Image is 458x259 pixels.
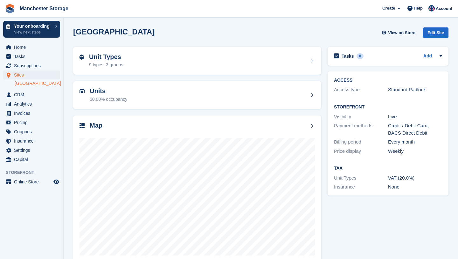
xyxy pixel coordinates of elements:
div: Billing period [334,138,388,146]
span: Settings [14,146,52,155]
span: Tasks [14,52,52,61]
span: Storefront [6,169,63,176]
a: menu [3,137,60,145]
div: Unit Types [334,174,388,182]
div: Live [388,113,442,121]
div: 50.00% occupancy [90,96,127,103]
div: VAT (20.0%) [388,174,442,182]
h2: ACCESS [334,78,442,83]
a: Manchester Storage [17,3,71,14]
p: View next steps [14,29,52,35]
a: Add [423,53,432,60]
div: Payment methods [334,122,388,137]
span: Help [414,5,423,11]
img: stora-icon-8386f47178a22dfd0bd8f6a31ec36ba5ce8667c1dd55bd0f319d3a0aa187defe.svg [5,4,15,13]
a: menu [3,146,60,155]
div: Insurance [334,183,388,191]
a: menu [3,43,60,52]
h2: [GEOGRAPHIC_DATA] [73,27,155,36]
span: Coupons [14,127,52,136]
a: menu [3,177,60,186]
h2: Units [90,87,127,95]
a: View on Store [381,27,418,38]
span: Subscriptions [14,61,52,70]
span: Sites [14,70,52,79]
span: Online Store [14,177,52,186]
a: Preview store [52,178,60,186]
a: Unit Types 9 types, 3 groups [73,47,321,75]
span: Home [14,43,52,52]
a: Units 50.00% occupancy [73,81,321,109]
h2: Storefront [334,105,442,110]
span: CRM [14,90,52,99]
a: menu [3,90,60,99]
div: 9 types, 3 groups [89,62,123,68]
div: Credit / Debit Card, BACS Direct Debit [388,122,442,137]
h2: Map [90,122,102,129]
a: menu [3,109,60,118]
a: menu [3,118,60,127]
h2: Tasks [342,53,354,59]
a: menu [3,100,60,108]
h2: Unit Types [89,53,123,61]
a: Your onboarding View next steps [3,21,60,38]
span: Analytics [14,100,52,108]
a: Edit Site [423,27,448,41]
a: [GEOGRAPHIC_DATA] [15,80,60,86]
span: Account [436,5,452,12]
span: Insurance [14,137,52,145]
img: map-icn-33ee37083ee616e46c38cad1a60f524a97daa1e2b2c8c0bc3eb3415660979fc1.svg [80,123,85,128]
img: unit-type-icn-2b2737a686de81e16bb02015468b77c625bbabd49415b5ef34ead5e3b44a266d.svg [80,55,84,60]
div: Standard Padlock [388,86,442,93]
span: Pricing [14,118,52,127]
div: 0 [357,53,364,59]
a: menu [3,127,60,136]
p: Your onboarding [14,24,52,28]
div: Access type [334,86,388,93]
div: None [388,183,442,191]
a: menu [3,61,60,70]
h2: Tax [334,166,442,171]
div: Every month [388,138,442,146]
span: Invoices [14,109,52,118]
div: Visibility [334,113,388,121]
div: Price display [334,148,388,155]
span: Create [382,5,395,11]
a: menu [3,70,60,79]
a: menu [3,155,60,164]
a: menu [3,52,60,61]
span: View on Store [388,30,415,36]
div: Weekly [388,148,442,155]
div: Edit Site [423,27,448,38]
img: unit-icn-7be61d7bf1b0ce9d3e12c5938cc71ed9869f7b940bace4675aadf7bd6d80202e.svg [80,89,85,93]
span: Capital [14,155,52,164]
